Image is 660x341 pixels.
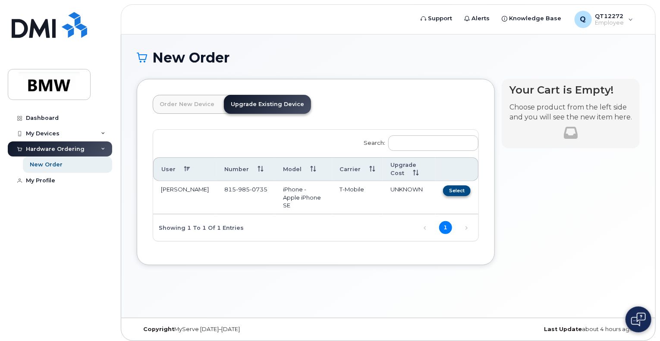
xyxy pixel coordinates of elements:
[236,186,250,193] span: 985
[383,157,436,181] th: Upgrade Cost: activate to sort column ascending
[143,326,174,332] strong: Copyright
[224,95,311,114] a: Upgrade Existing Device
[631,313,646,326] img: Open chat
[275,157,332,181] th: Model: activate to sort column ascending
[391,186,423,193] span: UNKNOWN
[509,103,632,122] p: Choose product from the left side and you will see the new item here.
[472,326,640,333] div: about 4 hours ago
[153,220,244,235] div: Showing 1 to 1 of 1 entries
[544,326,582,332] strong: Last Update
[137,50,640,65] h1: New Order
[332,157,383,181] th: Carrier: activate to sort column ascending
[460,222,473,235] a: Next
[224,186,267,193] span: 815
[153,181,217,214] td: [PERSON_NAME]
[418,222,431,235] a: Previous
[137,326,305,333] div: MyServe [DATE]–[DATE]
[439,221,452,234] a: 1
[388,135,478,151] input: Search:
[217,157,275,181] th: Number: activate to sort column ascending
[250,186,267,193] span: 0735
[443,185,471,196] button: Select
[275,181,332,214] td: iPhone - Apple iPhone SE
[153,157,217,181] th: User: activate to sort column descending
[358,130,478,154] label: Search:
[509,84,632,96] h4: Your Cart is Empty!
[332,181,383,214] td: T-Mobile
[153,95,221,114] a: Order New Device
